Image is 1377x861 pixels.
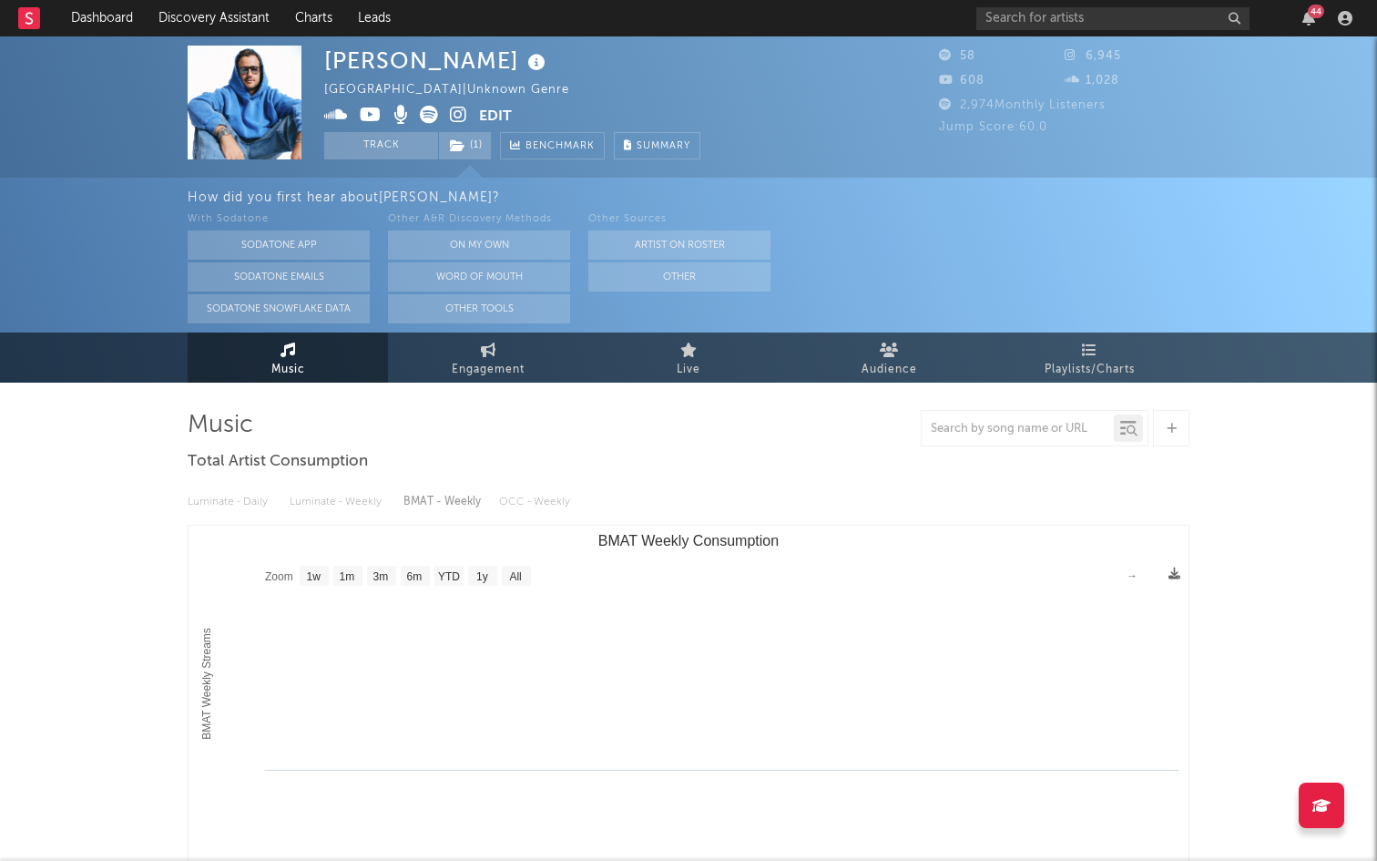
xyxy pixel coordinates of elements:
[1308,5,1324,18] div: 44
[677,359,700,381] span: Live
[438,570,460,583] text: YTD
[614,132,700,159] button: Summary
[976,7,1249,30] input: Search for artists
[1065,50,1121,62] span: 6,945
[407,570,423,583] text: 6m
[265,570,293,583] text: Zoom
[388,294,570,323] button: Other Tools
[188,231,370,260] button: Sodatone App
[637,141,690,151] span: Summary
[324,79,590,101] div: [GEOGRAPHIC_DATA] | Unknown Genre
[598,533,779,548] text: BMAT Weekly Consumption
[200,628,213,740] text: BMAT Weekly Streams
[340,570,355,583] text: 1m
[588,231,770,260] button: Artist on Roster
[588,262,770,292] button: Other
[438,132,492,159] span: ( 1 )
[271,359,305,381] span: Music
[476,570,488,583] text: 1y
[479,106,512,128] button: Edit
[188,294,370,323] button: Sodatone Snowflake Data
[939,50,975,62] span: 58
[188,333,388,383] a: Music
[1127,569,1137,582] text: →
[388,333,588,383] a: Engagement
[588,333,789,383] a: Live
[939,99,1106,111] span: 2,974 Monthly Listeners
[862,359,917,381] span: Audience
[373,570,389,583] text: 3m
[588,209,770,231] div: Other Sources
[188,262,370,292] button: Sodatone Emails
[188,209,370,231] div: With Sodatone
[922,422,1114,436] input: Search by song name or URL
[388,262,570,292] button: Word Of Mouth
[388,209,570,231] div: Other A&R Discovery Methods
[789,333,989,383] a: Audience
[324,132,438,159] button: Track
[324,46,550,76] div: [PERSON_NAME]
[188,451,368,473] span: Total Artist Consumption
[509,570,521,583] text: All
[452,359,525,381] span: Engagement
[525,136,595,158] span: Benchmark
[1065,75,1119,87] span: 1,028
[188,187,1377,209] div: How did you first hear about [PERSON_NAME] ?
[1045,359,1135,381] span: Playlists/Charts
[989,333,1189,383] a: Playlists/Charts
[939,121,1047,133] span: Jump Score: 60.0
[500,132,605,159] a: Benchmark
[439,132,491,159] button: (1)
[1302,11,1315,26] button: 44
[388,231,570,260] button: On My Own
[939,75,984,87] span: 608
[307,570,321,583] text: 1w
